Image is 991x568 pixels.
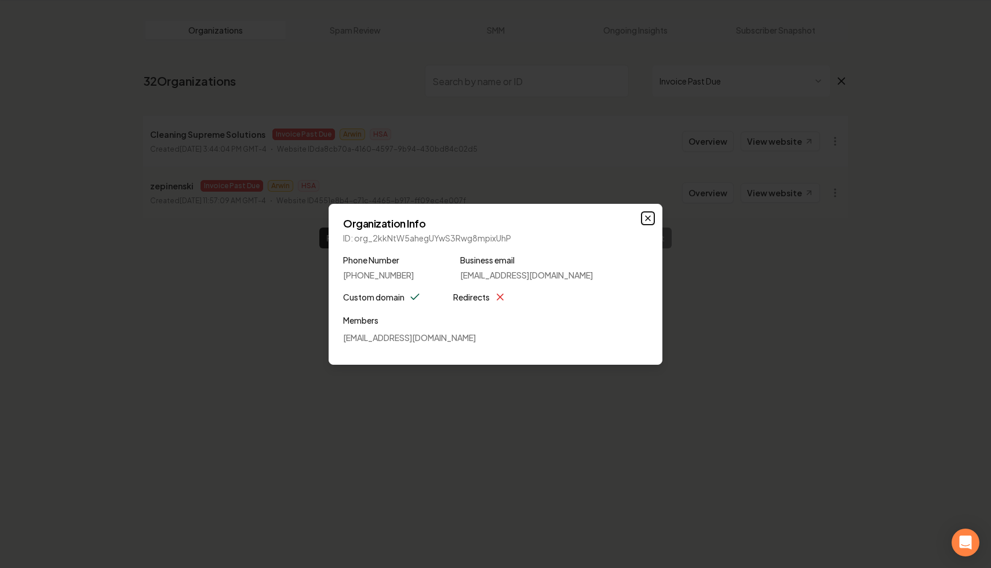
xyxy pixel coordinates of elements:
[343,269,414,281] span: [PHONE_NUMBER]
[343,332,648,343] p: [EMAIL_ADDRESS][DOMAIN_NAME]
[460,269,593,281] span: [EMAIL_ADDRESS][DOMAIN_NAME]
[343,290,405,304] label: Custom domain
[460,253,593,267] label: Business email
[343,232,648,244] p: ID: org_2kkNtW5ahegUYwS3Rwg8mpixUhP
[343,218,648,229] h2: Organization Info
[343,313,648,327] label: Members
[343,253,414,267] label: Phone Number
[453,290,490,304] label: Redirects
